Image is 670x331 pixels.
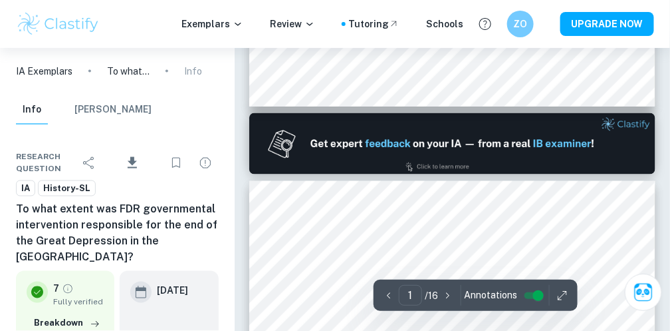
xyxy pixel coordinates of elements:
[625,274,662,311] button: Ask Clai
[163,150,189,176] div: Bookmark
[39,182,95,196] span: History-SL
[16,95,48,125] button: Info
[181,17,243,31] p: Exemplars
[184,64,202,79] p: Info
[249,113,655,174] img: Ad
[426,17,463,31] a: Schools
[474,13,497,35] button: Help and Feedback
[105,146,160,180] div: Download
[53,282,59,296] p: 7
[16,180,35,197] a: IA
[513,17,528,31] h6: ZO
[560,12,654,36] button: UPGRADE NOW
[270,17,315,31] p: Review
[38,180,96,197] a: History-SL
[16,64,72,79] a: IA Exemplars
[107,64,150,79] p: To what extent was FDR governmental intervention responsible for the end of the Great Depression ...
[425,288,438,303] p: / 16
[157,284,188,298] h6: [DATE]
[464,288,517,302] span: Annotations
[16,11,100,37] img: Clastify logo
[53,296,104,308] span: Fully verified
[16,202,219,266] h6: To what extent was FDR governmental intervention responsible for the end of the Great Depression ...
[16,151,76,175] span: Research question
[17,182,35,196] span: IA
[348,17,399,31] a: Tutoring
[76,150,102,176] div: Share
[507,11,534,37] button: ZO
[192,150,219,176] div: Report issue
[74,95,152,125] button: [PERSON_NAME]
[62,283,74,295] a: Grade fully verified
